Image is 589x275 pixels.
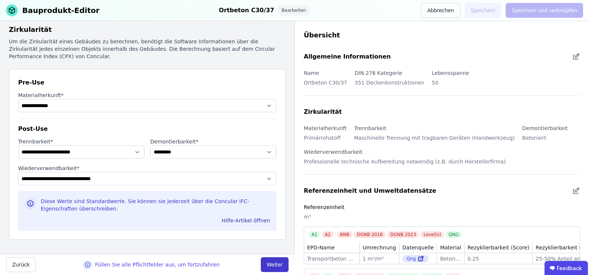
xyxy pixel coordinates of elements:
div: A1 [309,231,320,238]
div: 0.25 [467,255,529,262]
div: Übersicht [304,30,580,40]
div: Füllen Sie alle Pflichtfelder aus, um fortzufahren [95,261,220,268]
div: Transportbeton C30/37 [307,255,356,262]
div: Rezyklierbarkeit (Score) [467,244,529,251]
label: DIN 276 Kategorie [355,70,402,76]
div: Bearbeiten [277,5,310,16]
div: Betoniert [522,133,568,148]
div: 351 Deckenkonstruktionen [355,77,424,92]
div: Diese Werte sind Standardwerte. Sie können sie jederzeit über die Concular IFC-Eigenschaften über... [41,198,270,215]
div: 50 [432,77,469,92]
div: A2 [322,231,334,238]
div: Bauprodukt-Editor [22,5,100,16]
label: Materialherkunft [304,125,347,131]
div: Post-Use [18,125,276,133]
div: DGNB 2018 [354,231,386,238]
div: Allgemeine Informationen [304,52,391,61]
div: Maschinelle Trennung mit tragbaren Geräten (Handwerkzeug) [354,133,515,148]
div: Primärrohstoff [304,133,347,148]
label: Lebensspanne [432,70,469,76]
button: Zurück [6,257,36,272]
label: audits.requiredField [18,138,144,145]
div: Um die Zirkularität eines Gebäudes zu berechnen, benötigt die Software Informationen über die Zir... [9,38,286,60]
label: audits.requiredField [18,165,276,172]
div: QNG [446,231,462,238]
div: EPD-Name [307,244,335,251]
div: 1 m³/m³ [363,255,396,262]
label: audits.requiredField [150,138,277,145]
button: Hilfe-Artikel öffnen [219,215,273,226]
div: DGNB 2023 [387,231,419,238]
div: Ortbeton C30/37 [219,5,274,16]
label: Referenzeinheit [304,204,345,210]
label: Name [304,70,319,76]
div: Referenzeinheit und Umweltdatensätze [304,186,436,195]
div: Beton allgemein [440,255,461,262]
label: Demontierbarkeit [522,125,568,131]
div: BNB [337,231,352,238]
div: m³ [304,212,580,226]
button: Speichern [465,3,502,18]
div: Level(s) [420,231,444,238]
div: Umrechnung [363,244,396,251]
div: Pre-Use [18,78,276,87]
label: audits.requiredField [18,92,276,99]
button: Abbrechen [421,3,460,18]
label: Wiederverwendbarkeit [304,149,363,155]
div: Professionelle technische Aufbereitung notwendig (z.B. durch Herstellerfirma) [304,156,506,171]
div: Zirkularität [304,107,342,116]
div: Qng [402,255,429,262]
button: Speichern und verknüpfen [506,3,583,18]
div: Material [440,244,461,251]
div: Zirkularität [9,24,286,35]
div: Ortbeton C30/37 [304,77,347,92]
button: Weiter [261,257,289,272]
div: Datenquelle [402,244,434,251]
label: Trennbarkeit [354,125,386,131]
